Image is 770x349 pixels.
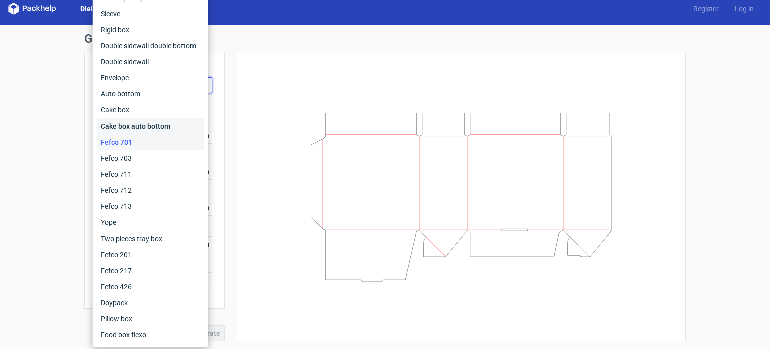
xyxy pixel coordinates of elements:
[97,311,204,327] div: Pillow box
[97,263,204,279] div: Fefco 217
[97,54,204,70] div: Double sidewall
[97,295,204,311] div: Doypack
[97,150,204,166] div: Fefco 703
[97,134,204,150] div: Fefco 701
[72,4,114,14] a: Dielines
[97,182,204,198] div: Fefco 712
[97,38,204,54] div: Double sidewall double bottom
[84,33,686,45] h1: Generate new dieline
[97,70,204,86] div: Envelope
[97,86,204,102] div: Auto bottom
[97,230,204,247] div: Two pieces tray box
[97,327,204,343] div: Food box flexo
[97,102,204,118] div: Cake box
[727,4,762,14] a: Log in
[97,166,204,182] div: Fefco 711
[97,247,204,263] div: Fefco 201
[97,279,204,295] div: Fefco 426
[97,6,204,22] div: Sleeve
[97,22,204,38] div: Rigid box
[685,4,727,14] a: Register
[97,198,204,214] div: Fefco 713
[97,214,204,230] div: Yope
[97,118,204,134] div: Cake box auto bottom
